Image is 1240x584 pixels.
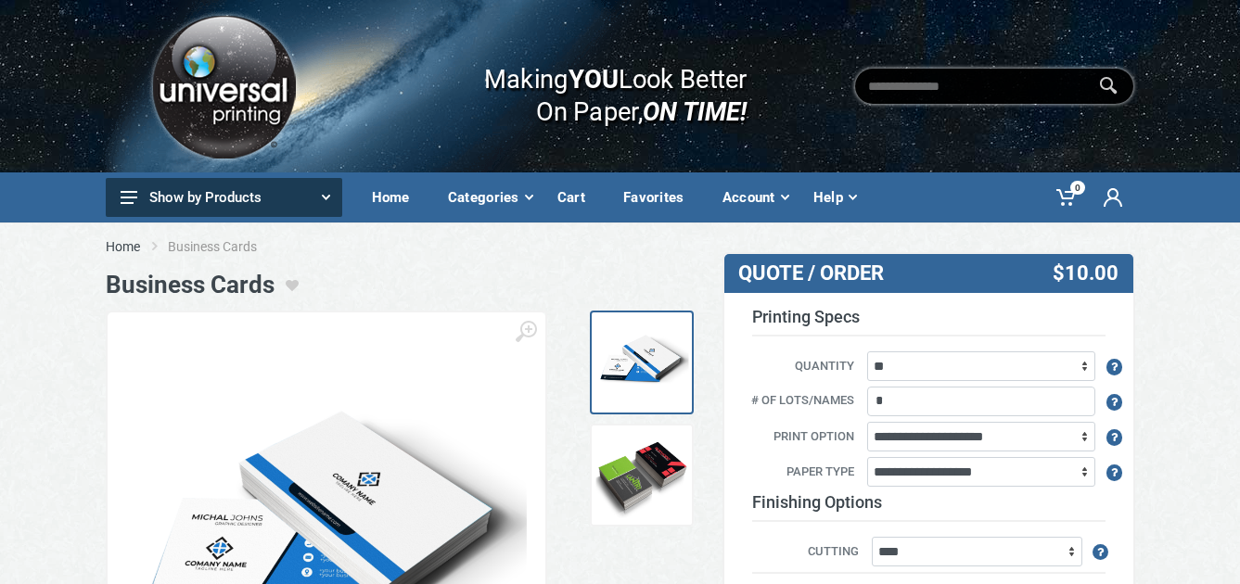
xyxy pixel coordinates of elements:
h1: Business Cards [106,271,275,299]
span: $10.00 [1053,261,1119,286]
i: ON TIME! [643,95,747,127]
div: Account [709,178,800,217]
label: Quantity [738,357,864,377]
b: YOU [569,63,619,95]
div: Making Look Better On Paper, [448,44,748,128]
nav: breadcrumb [106,237,1135,256]
div: Help [800,178,868,217]
div: Home [359,178,435,217]
img: BCs 3rd Type [595,429,688,522]
a: Favorites [610,172,709,222]
div: Favorites [610,178,709,217]
img: BCs Sample [595,316,688,409]
label: # of Lots/Names [738,391,864,412]
a: Cart [544,172,610,222]
label: Print Option [738,427,864,448]
h3: QUOTE / ORDER [738,261,983,286]
div: Categories [435,178,544,217]
li: Business Cards [168,237,285,256]
a: Home [106,237,140,256]
span: 0 [1070,181,1085,195]
label: Cutting [752,542,869,563]
a: Home [359,172,435,222]
img: Logo.png [146,8,301,165]
a: BCs Sample [590,311,694,414]
a: 0 [1043,172,1091,222]
label: Paper Type [738,463,864,483]
div: Cart [544,178,610,217]
h3: Printing Specs [752,307,1106,336]
h3: Finishing Options [752,492,1106,522]
a: BCs 3rd Type [590,424,694,527]
button: Show by Products [106,178,342,217]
